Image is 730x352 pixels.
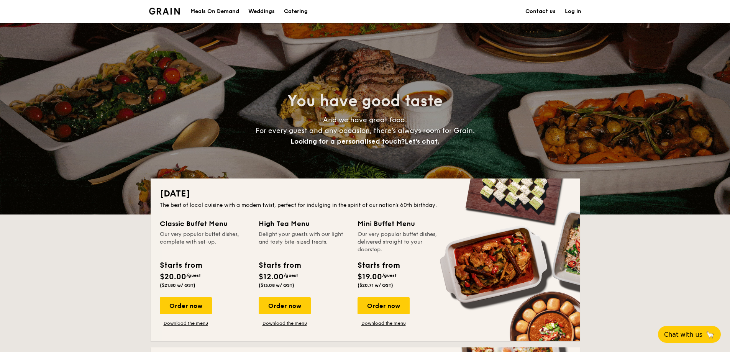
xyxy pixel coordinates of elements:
a: Download the menu [259,320,311,326]
div: Starts from [259,260,300,271]
span: You have good taste [287,92,443,110]
div: Delight your guests with our light and tasty bite-sized treats. [259,231,348,254]
span: Chat with us [664,331,702,338]
div: Our very popular buffet dishes, delivered straight to your doorstep. [358,231,447,254]
span: Looking for a personalised touch? [290,137,405,146]
a: Download the menu [358,320,410,326]
a: Logotype [149,8,180,15]
span: ($21.80 w/ GST) [160,283,195,288]
span: /guest [284,273,298,278]
img: Grain [149,8,180,15]
div: Order now [160,297,212,314]
div: Classic Buffet Menu [160,218,249,229]
span: 🦙 [705,330,715,339]
span: $12.00 [259,272,284,282]
h2: [DATE] [160,188,571,200]
span: $20.00 [160,272,186,282]
span: Let's chat. [405,137,440,146]
div: Starts from [358,260,399,271]
button: Chat with us🦙 [658,326,721,343]
div: Starts from [160,260,202,271]
span: ($20.71 w/ GST) [358,283,393,288]
span: /guest [186,273,201,278]
span: And we have great food. For every guest and any occasion, there’s always room for Grain. [256,116,475,146]
div: Order now [358,297,410,314]
div: Our very popular buffet dishes, complete with set-up. [160,231,249,254]
a: Download the menu [160,320,212,326]
span: ($13.08 w/ GST) [259,283,294,288]
div: Mini Buffet Menu [358,218,447,229]
span: /guest [382,273,397,278]
span: $19.00 [358,272,382,282]
div: The best of local cuisine with a modern twist, perfect for indulging in the spirit of our nation’... [160,201,571,209]
div: High Tea Menu [259,218,348,229]
div: Order now [259,297,311,314]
